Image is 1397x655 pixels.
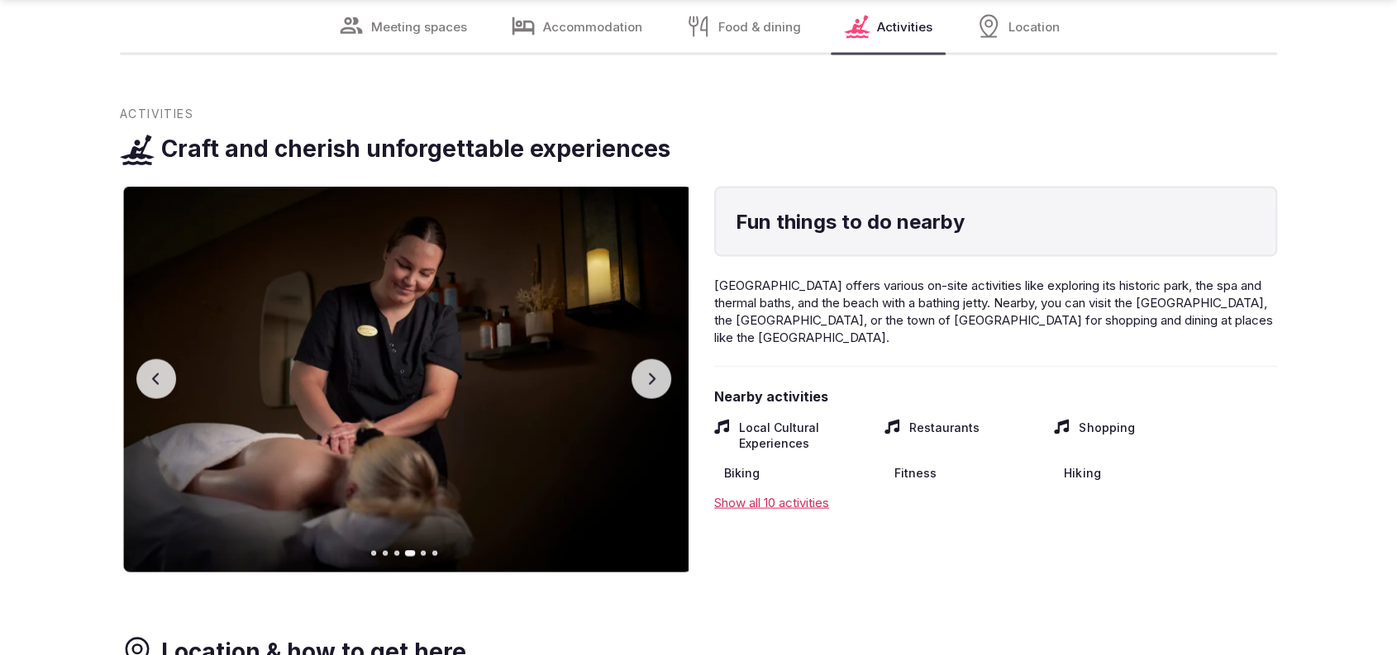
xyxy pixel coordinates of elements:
span: Accommodation [543,18,642,36]
button: Go to slide 1 [371,551,376,556]
span: Nearby activities [714,387,1277,406]
span: Restaurants [909,420,980,452]
span: Location [1008,18,1060,36]
button: Go to slide 4 [404,550,415,557]
div: Show all 10 activities [714,494,1277,511]
span: Local Cultural Experiences [739,420,871,452]
span: Biking [724,465,760,482]
span: Meeting spaces [371,18,467,36]
img: Gallery image 4 [123,187,691,572]
span: [GEOGRAPHIC_DATA] offers various on-site activities like exploring its historic park, the spa and... [714,278,1273,345]
button: Go to slide 3 [394,551,399,556]
button: Go to slide 5 [421,551,426,556]
span: Fitness [894,465,937,482]
button: Go to slide 2 [383,551,388,556]
button: Go to slide 6 [432,551,437,556]
h4: Fun things to do nearby [736,208,1256,236]
span: Activities [120,106,193,122]
span: Hiking [1064,465,1100,482]
span: Shopping [1079,420,1134,452]
span: Activities [877,18,932,36]
span: Food & dining [718,18,801,36]
h3: Craft and cherish unforgettable experiences [161,133,670,165]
